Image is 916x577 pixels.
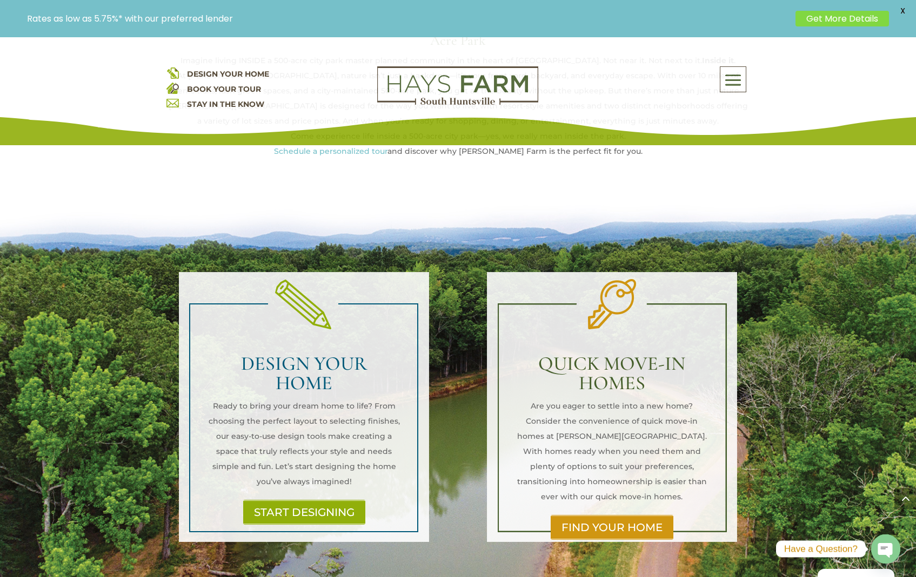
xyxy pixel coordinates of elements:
[243,500,365,525] a: START DESIGNING
[187,69,269,79] a: DESIGN YOUR HOME
[795,11,889,26] a: Get More Details
[27,13,790,24] p: Rates as low as 5.75%* with our preferred lender
[551,515,673,540] a: FIND YOUR HOME
[166,82,179,94] img: book your home tour
[208,354,400,398] h2: DESIGN YOUR HOME
[377,98,538,107] a: hays farm homes huntsville development
[894,3,911,19] span: X
[166,144,750,159] p: and discover why [PERSON_NAME] Farm is the perfect fit for you.
[516,398,708,504] p: Are you eager to settle into a new home? Consider the convenience of quick move-in homes at [PERS...
[516,354,708,398] h2: QUICK MOVE-IN HOMES
[187,99,264,109] a: STAY IN THE KNOW
[208,398,400,489] p: Ready to bring your dream home to life? From choosing the perfect layout to selecting finishes, o...
[377,66,538,105] img: Logo
[187,84,261,94] a: BOOK YOUR TOUR
[274,146,387,156] a: Schedule a personalized tour
[166,66,179,79] img: design your home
